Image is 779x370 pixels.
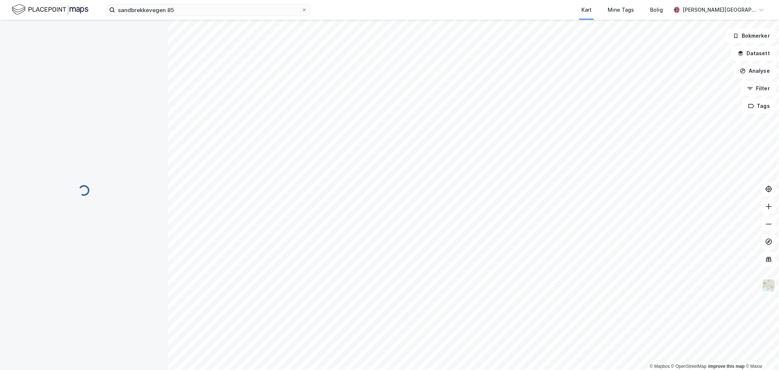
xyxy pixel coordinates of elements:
button: Tags [742,99,776,113]
div: [PERSON_NAME][GEOGRAPHIC_DATA] [683,5,756,14]
a: Improve this map [709,364,745,369]
button: Bokmerker [727,29,776,43]
div: Bolig [650,5,663,14]
div: Mine Tags [608,5,634,14]
button: Datasett [732,46,776,61]
a: OpenStreetMap [671,364,707,369]
div: Kart [581,5,592,14]
img: spinner.a6d8c91a73a9ac5275cf975e30b51cfb.svg [78,185,90,196]
img: Z [762,279,776,292]
img: logo.f888ab2527a4732fd821a326f86c7f29.svg [12,3,88,16]
a: Mapbox [650,364,670,369]
iframe: Chat Widget [742,335,779,370]
button: Filter [741,81,776,96]
button: Analyse [734,64,776,78]
input: Søk på adresse, matrikkel, gårdeiere, leietakere eller personer [115,4,301,15]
